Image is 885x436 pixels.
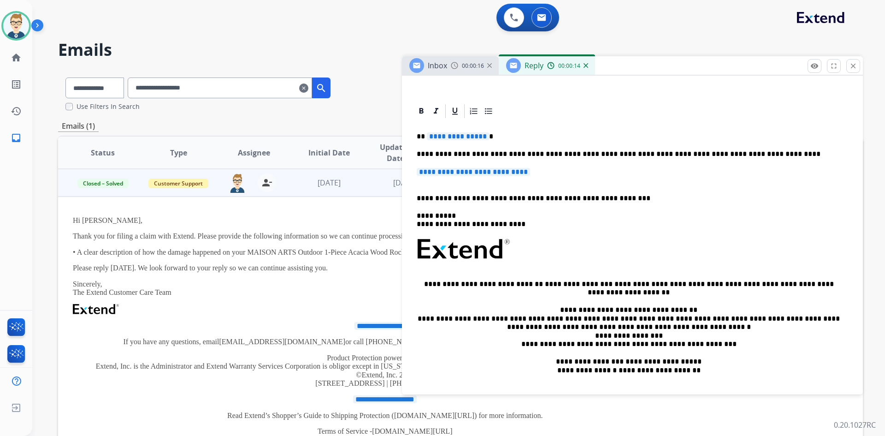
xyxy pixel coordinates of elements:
[73,304,119,314] img: Extend Logo
[73,412,697,420] p: Read Extend’s Shopper’s Guide to Shipping Protection ( ) for more information.
[308,147,350,158] span: Initial Date
[558,62,580,70] span: 00:00:14
[73,216,697,225] p: Hi [PERSON_NAME],
[394,412,474,419] a: [DOMAIN_NAME][URL]
[73,248,697,257] p: • A clear description of how the damage happened on your MAISON ARTS Outdoor 1-Piece Acacia Wood ...
[219,338,345,346] a: [EMAIL_ADDRESS][DOMAIN_NAME]
[11,106,22,117] mat-icon: history
[393,178,416,188] span: [DATE]
[58,41,863,59] h2: Emails
[482,104,496,118] div: Bullet List
[414,104,428,118] div: Bold
[73,280,697,297] p: Sincerely, The Extend Customer Care Team
[299,83,308,94] mat-icon: clear
[372,427,452,435] a: [DOMAIN_NAME][URL]
[73,232,697,240] p: Thank you for filing a claim with Extend. Please provide the following information so we can cont...
[525,60,543,71] span: Reply
[58,120,99,132] p: Emails (1)
[448,104,462,118] div: Underline
[428,60,447,71] span: Inbox
[261,177,272,188] mat-icon: person_remove
[11,132,22,143] mat-icon: inbox
[467,104,481,118] div: Ordered List
[3,13,29,39] img: avatar
[170,147,187,158] span: Type
[73,338,697,346] p: If you have any questions, email or call [PHONE_NUMBER] [DATE]-[DATE], 9am-8pm EST and [DATE] & [...
[429,104,443,118] div: Italic
[77,179,129,188] span: Closed – Solved
[462,62,484,70] span: 00:00:16
[830,62,838,70] mat-icon: fullscreen
[834,419,876,430] p: 0.20.1027RC
[849,62,857,70] mat-icon: close
[73,354,697,388] p: Product Protection powered by Extend. Extend, Inc. is the Administrator and Extend Warranty Servi...
[73,264,697,272] p: Please reply [DATE]. We look forward to your reply so we can continue assisting you.
[318,178,341,188] span: [DATE]
[316,83,327,94] mat-icon: search
[148,179,208,188] span: Customer Support
[77,102,140,111] label: Use Filters In Search
[375,142,417,164] span: Updated Date
[11,79,22,90] mat-icon: list_alt
[11,52,22,63] mat-icon: home
[238,147,270,158] span: Assignee
[91,147,115,158] span: Status
[810,62,819,70] mat-icon: remove_red_eye
[228,173,247,193] img: agent-avatar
